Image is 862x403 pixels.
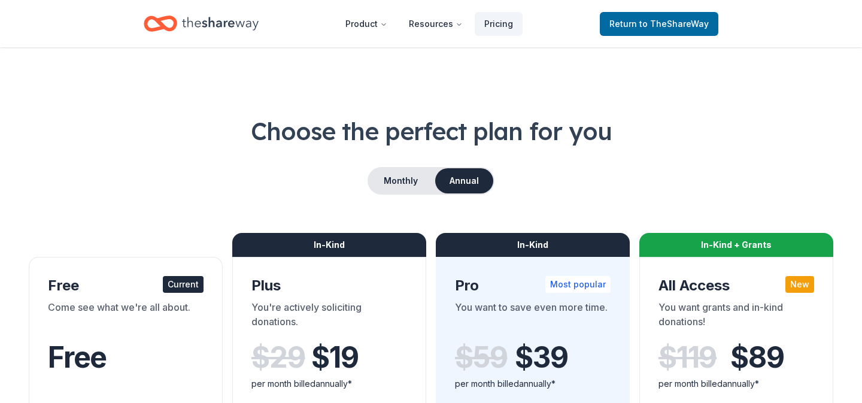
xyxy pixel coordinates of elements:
[609,17,709,31] span: Return
[48,300,204,334] div: Come see what we're all about.
[515,341,567,374] span: $ 39
[785,276,814,293] div: New
[475,12,523,36] a: Pricing
[730,341,784,374] span: $ 89
[29,114,833,148] h1: Choose the perfect plan for you
[600,12,718,36] a: Returnto TheShareWay
[455,377,611,391] div: per month billed annually*
[399,12,472,36] button: Resources
[336,10,523,38] nav: Main
[251,300,407,334] div: You're actively soliciting donations.
[658,377,814,391] div: per month billed annually*
[639,233,833,257] div: In-Kind + Grants
[251,276,407,295] div: Plus
[435,168,493,193] button: Annual
[144,10,259,38] a: Home
[251,377,407,391] div: per month billed annually*
[48,276,204,295] div: Free
[311,341,358,374] span: $ 19
[48,340,107,375] span: Free
[658,276,814,295] div: All Access
[639,19,709,29] span: to TheShareWay
[232,233,426,257] div: In-Kind
[455,276,611,295] div: Pro
[436,233,630,257] div: In-Kind
[163,276,204,293] div: Current
[658,300,814,334] div: You want grants and in-kind donations!
[545,276,611,293] div: Most popular
[369,168,433,193] button: Monthly
[455,300,611,334] div: You want to save even more time.
[336,12,397,36] button: Product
